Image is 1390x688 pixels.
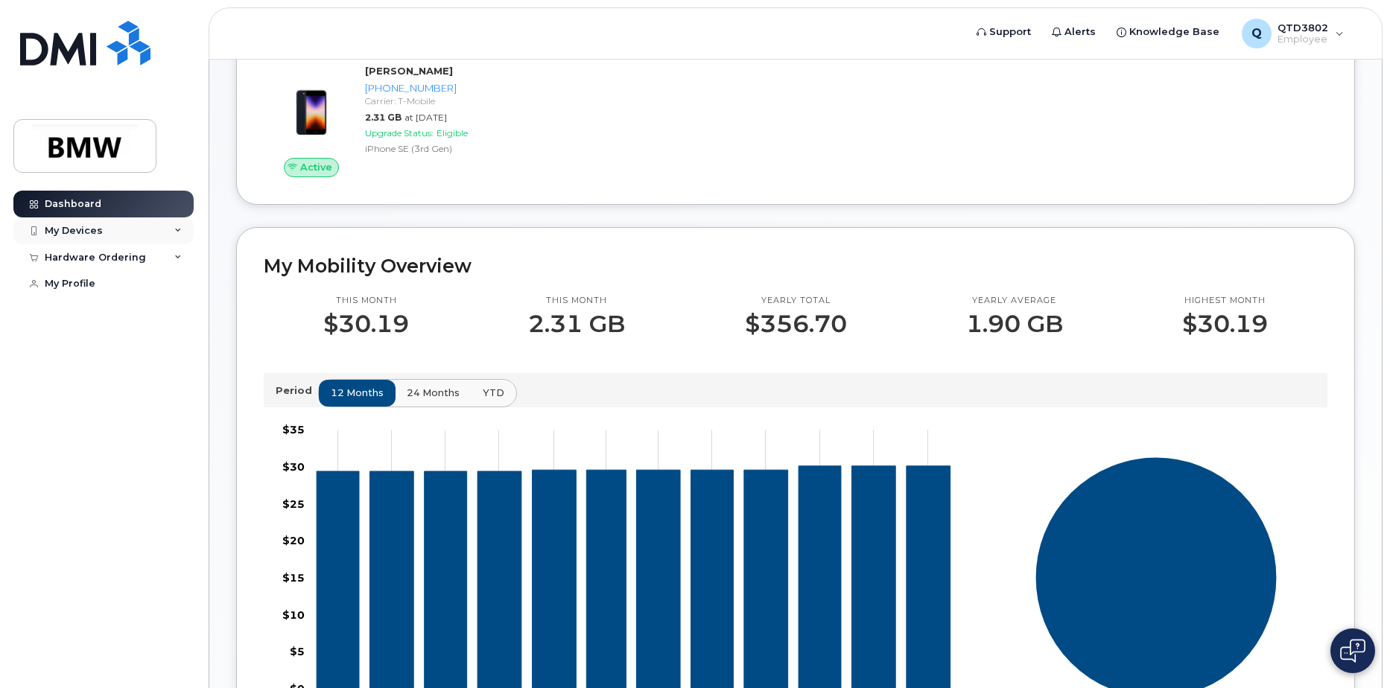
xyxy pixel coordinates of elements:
tspan: $20 [282,535,305,548]
span: QTD3802 [1278,22,1328,34]
span: Active [300,160,332,174]
strong: [PERSON_NAME] [365,65,453,77]
p: 2.31 GB [528,310,625,337]
p: 1.90 GB [966,310,1063,337]
img: Open chat [1340,639,1365,663]
a: Knowledge Base [1106,17,1230,47]
tspan: $10 [282,608,305,622]
tspan: $35 [282,423,305,436]
span: Q [1251,25,1262,42]
div: [PHONE_NUMBER] [365,81,510,95]
p: Yearly total [745,295,847,307]
span: Knowledge Base [1129,25,1219,39]
a: Support [966,17,1041,47]
tspan: $30 [282,460,305,474]
span: 24 months [407,386,460,400]
p: This month [323,295,409,307]
p: Period [276,383,318,398]
span: Upgrade Status: [365,127,434,138]
span: Eligible [437,127,468,138]
a: Alerts [1041,17,1106,47]
img: image20231002-3703462-1angbar.jpeg [276,71,347,143]
div: iPhone SE (3rd Gen) [365,142,510,155]
tspan: $5 [290,646,305,659]
span: at [DATE] [404,112,447,123]
span: Employee [1278,34,1328,45]
p: Yearly average [966,295,1063,307]
p: $30.19 [1182,310,1268,337]
tspan: $15 [282,571,305,585]
span: YTD [483,386,504,400]
span: Support [989,25,1031,39]
p: This month [528,295,625,307]
p: $30.19 [323,310,409,337]
span: 2.31 GB [365,112,402,123]
div: Carrier: T-Mobile [365,95,510,107]
p: Highest month [1182,295,1268,307]
div: QTD3802 [1231,19,1354,48]
span: Alerts [1064,25,1096,39]
h2: My Mobility Overview [264,255,1327,277]
p: $356.70 [745,310,847,337]
a: Active[PERSON_NAME][PHONE_NUMBER]Carrier: T-Mobile2.31 GBat [DATE]Upgrade Status:EligibleiPhone S... [264,64,516,177]
tspan: $25 [282,497,305,511]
